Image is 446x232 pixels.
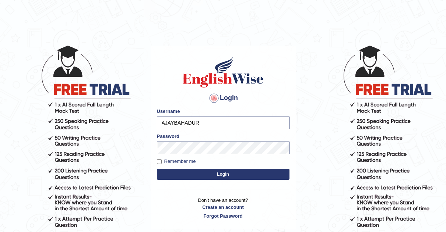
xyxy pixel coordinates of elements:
p: Don't have an account? [157,197,289,219]
h4: Login [157,92,289,104]
img: Logo of English Wise sign in for intelligent practice with AI [181,56,265,89]
label: Username [157,108,180,115]
label: Remember me [157,158,196,165]
label: Password [157,133,179,140]
a: Forgot Password [157,213,289,219]
a: Create an account [157,204,289,211]
button: Login [157,169,289,180]
input: Remember me [157,159,162,164]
